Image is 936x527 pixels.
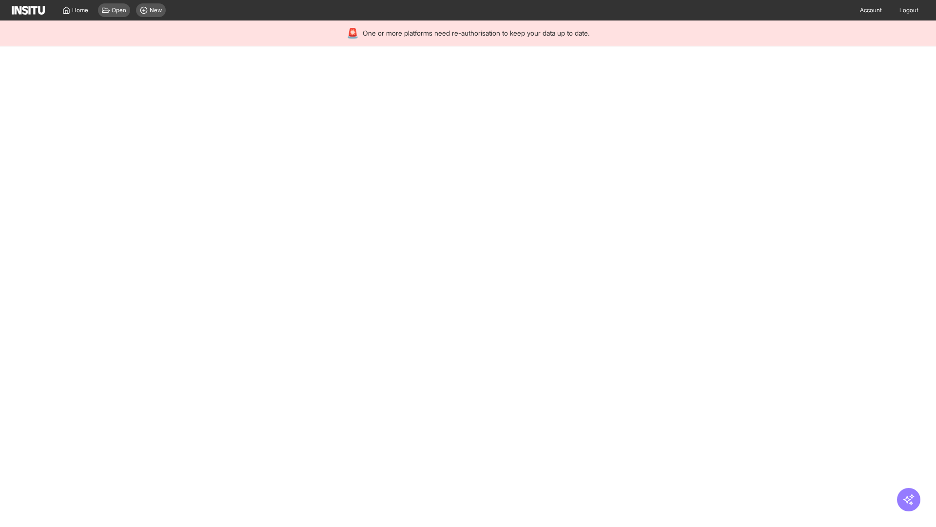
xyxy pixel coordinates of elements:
[112,6,126,14] span: Open
[12,6,45,15] img: Logo
[150,6,162,14] span: New
[72,6,88,14] span: Home
[363,28,589,38] span: One or more platforms need re-authorisation to keep your data up to date.
[347,26,359,40] div: 🚨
